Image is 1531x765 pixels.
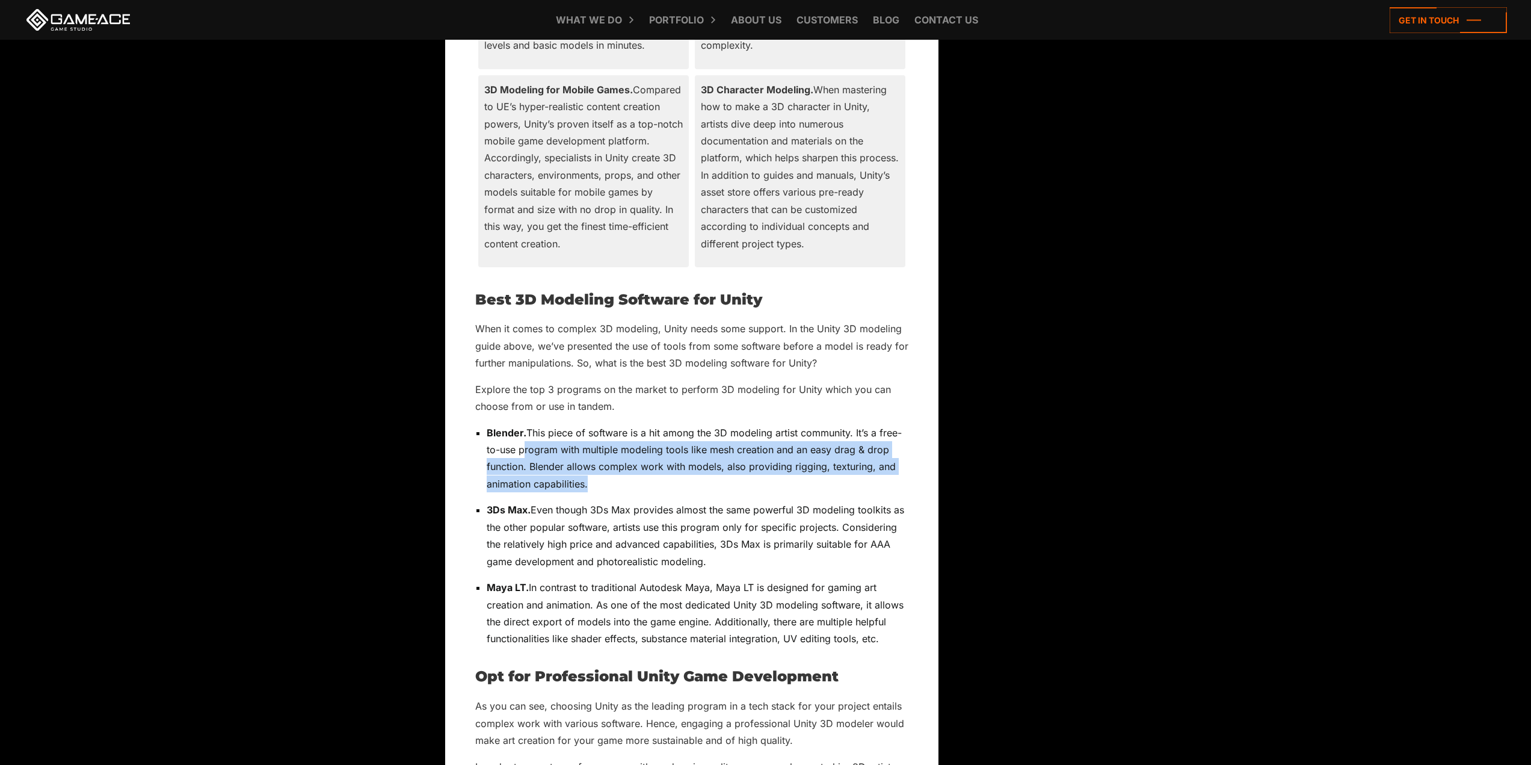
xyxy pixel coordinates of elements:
strong: 3D Character Modeling. [701,84,813,96]
strong: Blender. [487,427,526,439]
p: This piece of software is a hit among the 3D modeling artist community. It’s a free-to-use progra... [487,424,908,493]
p: When it comes to complex 3D modeling, Unity needs some support. In the Unity 3D modeling guide ab... [475,320,908,371]
p: Explore the top 3 programs on the market to perform 3D modeling for Unity which you can choose fr... [475,381,908,415]
p: When mastering how to make a 3D character in Unity, artists dive deep into numerous documentation... [701,81,899,252]
p: As you can see, choosing Unity as the leading program in a tech stack for your project entails co... [475,698,908,749]
strong: Maya LT. [487,581,529,593]
h2: Opt for Professional Unity Game Development [475,669,908,684]
strong: 3Ds Max. [487,504,531,516]
h2: Best 3D Modeling Software for Unity [475,292,908,308]
strong: 3D Modeling for Mobile Games. [484,84,633,96]
p: Even though 3Ds Max provides almost the same powerful 3D modeling toolkits as the other popular s... [487,501,908,570]
p: In contrast to traditional Autodesk Maya, Maya LT is designed for gaming art creation and animati... [487,579,908,648]
p: Compared to UE’s hyper-realistic content creation powers, Unity’s proven itself as a top-notch mo... [484,81,683,252]
a: Get in touch [1390,7,1507,33]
